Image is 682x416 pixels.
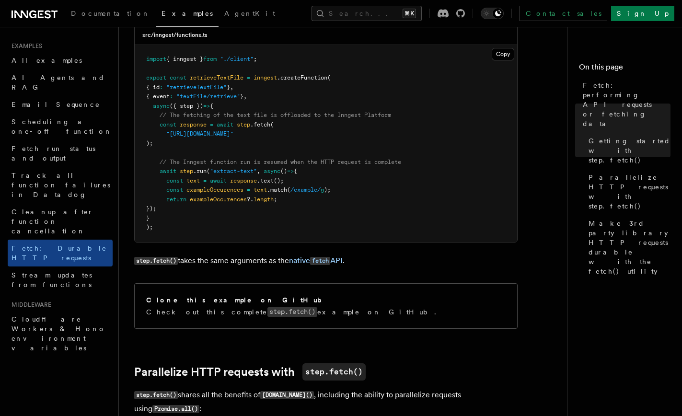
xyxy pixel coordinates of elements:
span: : [160,84,163,91]
a: Contact sales [520,6,607,21]
a: AgentKit [219,3,281,26]
span: Examples [162,10,213,17]
a: Track all function failures in Datadog [8,167,113,203]
a: AI Agents and RAG [8,69,113,96]
span: Fetch: Durable HTTP requests [12,244,107,262]
span: import [146,56,166,62]
span: step [237,121,250,128]
span: async [264,168,280,174]
span: inngest [254,74,277,81]
a: Fetch: performing API requests or fetching data [579,77,670,132]
span: { [294,168,297,174]
span: : [170,93,173,100]
span: ; [274,196,277,203]
span: Cleanup after function cancellation [12,208,93,235]
span: async [153,103,170,109]
span: , [243,93,247,100]
span: Parallelize HTTP requests with step.fetch() [589,173,670,211]
span: Scheduling a one-off function [12,118,112,135]
span: } [227,84,230,91]
a: Documentation [65,3,156,26]
span: , [257,168,260,174]
a: Clone this example on GitHubCheck out this completestep.fetch()example on GitHub. [134,283,518,329]
span: await [160,168,176,174]
code: Promise.all() [152,405,199,413]
a: Examples [156,3,219,27]
span: = [203,177,207,184]
h2: Clone this example on GitHub [146,295,329,305]
span: Getting started with step.fetch() [589,136,670,165]
span: { inngest } [166,56,203,62]
span: ( [207,168,210,174]
span: text [254,186,267,193]
span: Make 3rd party library HTTP requests durable with the fetch() utility [589,219,670,276]
h4: On this page [579,61,670,77]
span: Fetch: performing API requests or fetching data [583,81,670,128]
span: length [254,196,274,203]
span: .createFunction [277,74,327,81]
span: AI Agents and RAG [12,74,105,91]
span: ({ step }) [170,103,203,109]
span: "textFile/retrieve" [176,93,240,100]
a: Fetch: Durable HTTP requests [8,240,113,266]
kbd: ⌘K [403,9,416,18]
span: ); [146,140,153,147]
button: Search...⌘K [312,6,422,21]
span: // The fetching of the text file is offloaded to the Inngest Platform [160,112,391,118]
code: step.fetch() [134,391,178,399]
a: Make 3rd party library HTTP requests durable with the fetch() utility [585,215,670,280]
span: exampleOccurences [190,196,247,203]
a: Stream updates from functions [8,266,113,293]
button: Copy [492,48,514,60]
span: await [217,121,233,128]
span: AgentKit [224,10,275,17]
span: Documentation [71,10,150,17]
code: step.fetch() [134,257,178,265]
span: g [321,186,324,193]
span: { id [146,84,160,91]
span: { [210,103,213,109]
span: "./client" [220,56,254,62]
p: shares all the benefits of , including the ability to parallelize requests using : [134,388,518,416]
a: Email Sequence [8,96,113,113]
span: ?. [247,196,254,203]
h3: src/inngest/functions.ts [142,31,208,39]
span: response [180,121,207,128]
span: response [230,177,257,184]
span: ( [270,121,274,128]
span: export [146,74,166,81]
span: "[URL][DOMAIN_NAME]" [166,130,233,137]
span: Stream updates from functions [12,271,92,289]
span: // The Inngest function run is resumed when the HTTP request is complete [160,159,401,165]
span: text [186,177,200,184]
span: ); [324,186,331,193]
a: Fetch run status and output [8,140,113,167]
span: = [247,186,250,193]
a: Cloudflare Workers & Hono environment variables [8,311,113,357]
span: Email Sequence [12,101,100,108]
span: retrieveTextFile [190,74,243,81]
span: () [280,168,287,174]
span: step [180,168,193,174]
a: Sign Up [611,6,674,21]
span: (); [274,177,284,184]
span: await [210,177,227,184]
span: .match [267,186,287,193]
span: => [287,168,294,174]
span: ( [327,74,331,81]
span: exampleOccurences [186,186,243,193]
span: const [170,74,186,81]
span: }); [146,205,156,212]
span: /example/ [290,186,321,193]
span: => [203,103,210,109]
a: All examples [8,52,113,69]
span: ; [254,56,257,62]
span: , [230,84,233,91]
span: = [210,121,213,128]
span: Track all function failures in Datadog [12,172,110,198]
span: { event [146,93,170,100]
a: Scheduling a one-off function [8,113,113,140]
span: from [203,56,217,62]
span: Examples [8,42,42,50]
a: Cleanup after function cancellation [8,203,113,240]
